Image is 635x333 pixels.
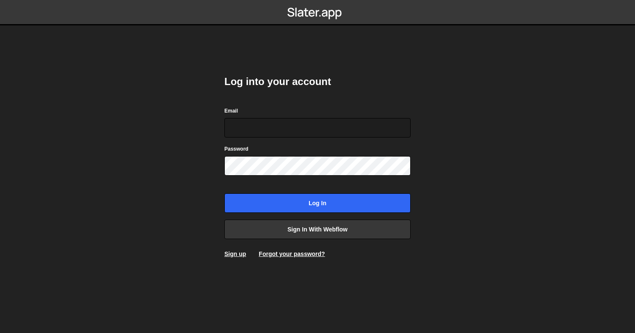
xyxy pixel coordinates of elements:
a: Sign in with Webflow [224,220,411,239]
input: Log in [224,193,411,213]
a: Sign up [224,250,246,257]
h2: Log into your account [224,75,411,88]
a: Forgot your password? [259,250,325,257]
label: Email [224,107,238,115]
label: Password [224,145,248,153]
